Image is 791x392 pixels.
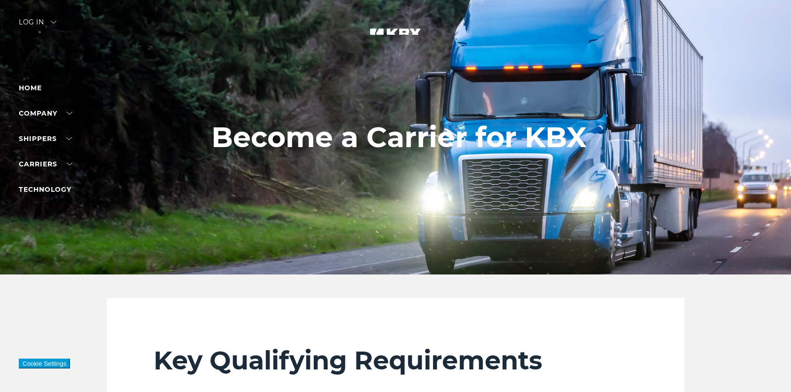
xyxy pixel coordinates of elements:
[19,160,72,168] a: Carriers
[19,109,72,118] a: Company
[19,19,56,32] div: Log in
[154,345,637,376] h2: Key Qualifying Requirements
[19,185,71,194] a: Technology
[19,134,72,143] a: SHIPPERS
[19,84,42,92] a: Home
[19,359,70,368] button: Cookie Settings
[51,21,56,24] img: arrow
[211,121,587,153] h1: Become a Carrier for KBX
[360,19,431,60] img: kbx logo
